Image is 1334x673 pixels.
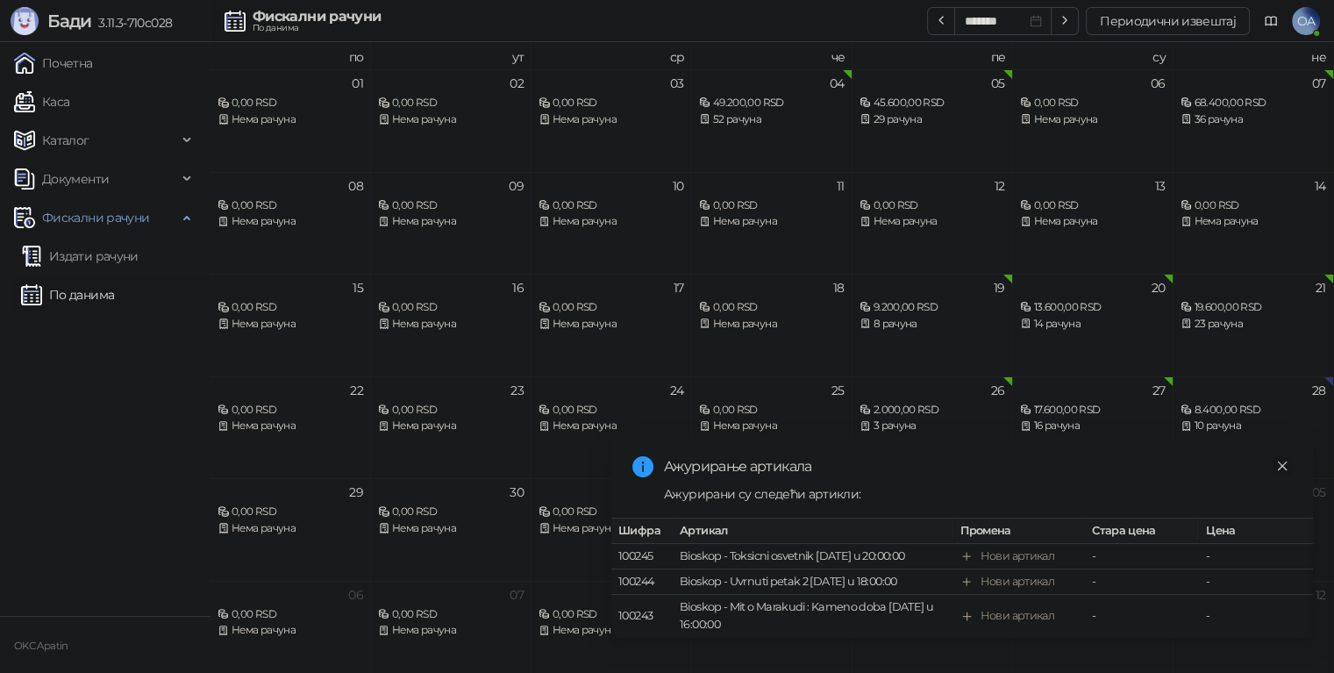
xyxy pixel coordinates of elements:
[510,77,524,89] div: 02
[1173,274,1334,376] td: 2025-09-21
[699,316,845,333] div: Нема рачуна
[632,456,653,477] span: info-circle
[210,274,371,376] td: 2025-09-15
[1152,384,1166,397] div: 27
[352,77,363,89] div: 01
[378,402,524,419] div: 0,00 RSD
[510,384,524,397] div: 23
[1181,95,1326,111] div: 68.400,00 RSD
[210,478,371,581] td: 2025-09-29
[1315,180,1326,192] div: 14
[860,197,1005,214] div: 0,00 RSD
[1181,111,1326,128] div: 36 рачуна
[378,316,524,333] div: Нема рачуна
[1273,456,1292,476] a: Close
[539,316,684,333] div: Нема рачуна
[673,570,953,596] td: Bioskop - Uvrnuti petak 2 [DATE] u 18:00:00
[1199,545,1313,570] td: -
[371,69,531,172] td: 2025-09-02
[1199,570,1313,596] td: -
[378,95,524,111] div: 0,00 RSD
[611,519,673,544] th: Шифра
[1292,7,1320,35] span: OA
[348,180,363,192] div: 08
[673,545,953,570] td: Bioskop - Toksicni osvetnik [DATE] u 20:00:00
[1316,589,1326,601] div: 12
[1173,69,1334,172] td: 2025-09-07
[837,180,845,192] div: 11
[692,42,852,69] th: че
[1312,384,1326,397] div: 28
[860,213,1005,230] div: Нема рачуна
[692,376,852,479] td: 2025-09-25
[1085,519,1199,544] th: Стара цена
[860,95,1005,111] div: 45.600,00 RSD
[1020,316,1166,333] div: 14 рачуна
[539,606,684,623] div: 0,00 RSD
[860,402,1005,419] div: 2.000,00 RSD
[673,180,684,192] div: 10
[1013,376,1173,479] td: 2025-09-27
[42,161,109,197] span: Документи
[539,197,684,214] div: 0,00 RSD
[512,282,524,294] div: 16
[378,622,524,639] div: Нема рачуна
[995,180,1005,192] div: 12
[253,10,381,24] div: Фискални рачуни
[1181,402,1326,419] div: 8.400,00 RSD
[664,456,1292,477] div: Ажурирање артикала
[218,213,363,230] div: Нема рачуна
[378,213,524,230] div: Нема рачуна
[210,376,371,479] td: 2025-09-22
[611,596,673,639] td: 100243
[349,486,363,498] div: 29
[531,42,692,69] th: ср
[1312,486,1326,498] div: 05
[953,519,1085,544] th: Промена
[539,622,684,639] div: Нема рачуна
[21,277,114,312] a: По данима
[699,299,845,316] div: 0,00 RSD
[378,197,524,214] div: 0,00 RSD
[670,384,684,397] div: 24
[852,274,1013,376] td: 2025-09-19
[218,622,363,639] div: Нема рачуна
[1155,180,1166,192] div: 13
[539,213,684,230] div: Нема рачуна
[348,589,363,601] div: 06
[371,478,531,581] td: 2025-09-30
[699,111,845,128] div: 52 рачуна
[1199,596,1313,639] td: -
[1085,545,1199,570] td: -
[692,274,852,376] td: 2025-09-18
[218,111,363,128] div: Нема рачуна
[1173,42,1334,69] th: не
[699,95,845,111] div: 49.200,00 RSD
[11,7,39,35] img: Logo
[350,384,363,397] div: 22
[378,606,524,623] div: 0,00 RSD
[1151,77,1166,89] div: 06
[218,504,363,520] div: 0,00 RSD
[981,608,1054,626] div: Нови артикал
[860,299,1005,316] div: 9.200,00 RSD
[42,123,89,158] span: Каталог
[1020,402,1166,419] div: 17.600,00 RSD
[539,418,684,434] div: Нема рачуна
[860,418,1005,434] div: 3 рачуна
[539,95,684,111] div: 0,00 RSD
[611,545,673,570] td: 100245
[218,520,363,537] div: Нема рачуна
[699,213,845,230] div: Нема рачуна
[852,376,1013,479] td: 2025-09-26
[1085,570,1199,596] td: -
[1013,42,1173,69] th: су
[47,11,91,32] span: Бади
[378,504,524,520] div: 0,00 RSD
[1181,299,1326,316] div: 19.600,00 RSD
[1181,197,1326,214] div: 0,00 RSD
[1152,282,1166,294] div: 20
[218,418,363,434] div: Нема рачуна
[699,402,845,419] div: 0,00 RSD
[371,172,531,275] td: 2025-09-09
